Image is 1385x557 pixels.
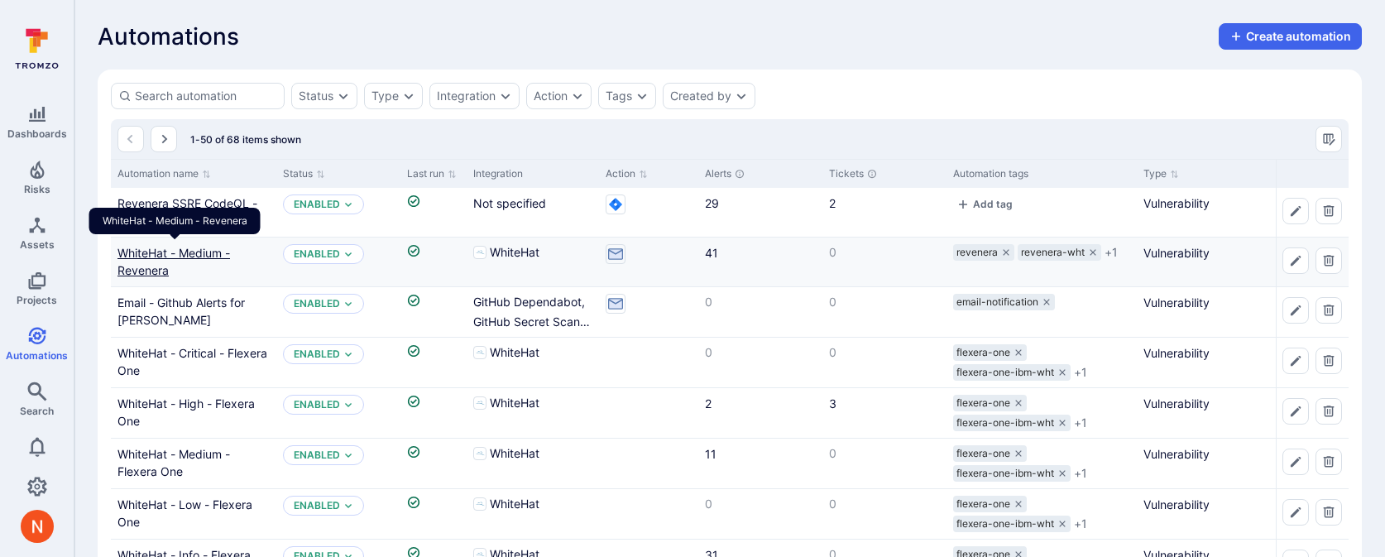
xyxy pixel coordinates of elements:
a: WhiteHat - Medium - Revenera [117,246,230,277]
div: type filter [364,83,423,109]
div: flexera-one [953,496,1027,512]
div: Tickets [829,166,940,181]
div: Cell for Status [276,439,400,488]
div: Cell for Status [276,388,400,438]
div: Cell for Last run [400,388,467,438]
p: 0 [829,496,940,512]
a: WhiteHat - High - Flexera One [117,396,255,428]
span: + 1 [1074,465,1087,482]
div: Cell for Last run [400,489,467,539]
div: Cell for Type [1137,489,1316,539]
svg: Email [606,294,625,314]
div: Cell for Status [276,338,400,387]
span: WhiteHat [490,395,539,411]
div: Cell for Type [1137,238,1316,286]
div: Cell for Integration [467,338,599,387]
div: Cell for Integration [467,388,599,438]
button: Enabled [294,398,340,411]
div: flexera-one-ibm-wht [953,465,1071,482]
button: add tag [953,198,1016,210]
div: flexera-one-ibm-wht [953,364,1071,381]
div: Integration [473,166,592,181]
span: email-notification [956,295,1038,309]
div: Cell for Automation tags [946,287,1137,337]
div: flexera-one-ibm-wht [953,415,1071,431]
div: Cell for Automation name [111,188,276,237]
span: WhiteHat [490,445,539,462]
div: Unresolved tickets [867,169,877,179]
button: Type [371,89,399,103]
button: Delete automation [1316,398,1342,425]
p: 0 [829,445,940,462]
p: Enabled [294,247,340,261]
div: Cell for Last run [400,338,467,387]
div: flexera-one [953,445,1027,462]
div: Unresolved alerts [735,169,745,179]
button: Edit automation [1282,499,1309,526]
div: Cell for Automation name [111,238,276,286]
button: Expand dropdown [343,199,353,209]
div: Cell for [1276,188,1349,237]
div: Cell for Tickets [822,439,946,488]
span: + 1 [1105,244,1118,261]
div: Cell for [1276,388,1349,438]
button: Go to the next page [151,126,177,152]
div: flexera-one [953,344,1027,361]
div: Cell for Tickets [822,388,946,438]
p: Vulnerability [1143,244,1309,262]
div: Created by [670,89,731,103]
span: flexera-one [956,497,1010,511]
div: revenera [953,244,1014,261]
span: + 1 [1074,364,1087,381]
div: Cell for Alerts [698,489,822,539]
span: + 1 [1074,415,1087,431]
a: 2 [829,196,836,210]
button: Expand dropdown [343,299,353,309]
span: flexera-one [956,346,1010,359]
div: flexera-one-ibm-wht [953,516,1071,532]
p: Enabled [294,499,340,512]
div: Cell for Status [276,489,400,539]
span: flexera-one-ibm-wht [956,467,1054,480]
div: tags-cell- [953,344,1130,381]
button: Edit automation [1282,297,1309,324]
div: Cell for Type [1137,188,1316,237]
div: Cell for Action [599,439,698,488]
div: Cell for Automation name [111,439,276,488]
button: Sort by Last run [407,167,457,180]
div: Cell for Automation tags [946,439,1137,488]
p: Vulnerability [1143,344,1309,362]
p: 0 [705,294,816,310]
div: tags-cell- [953,395,1130,431]
p: 0 [829,344,940,361]
div: Cell for Integration [467,238,599,286]
a: 29 [705,196,719,210]
div: Cell for Automation name [111,489,276,539]
button: Action [534,89,568,103]
div: Cell for Type [1137,338,1316,387]
p: Vulnerability [1143,395,1309,412]
button: Tags [606,89,632,103]
div: Cell for Status [276,238,400,286]
button: Edit automation [1282,198,1309,224]
button: Expand dropdown [402,89,415,103]
div: Cell for Status [276,287,400,337]
span: GitHub Secret Scanning [473,314,592,330]
div: Cell for Action [599,188,698,237]
button: Delete automation [1316,348,1342,374]
button: Expand dropdown [735,89,748,103]
div: email-notification [953,294,1055,310]
div: Cell for Tickets [822,188,946,237]
div: tags-cell- [953,496,1130,532]
div: Cell for Automation name [111,338,276,387]
div: Cell for Action [599,489,698,539]
svg: Jira [606,194,625,214]
div: tags-cell- [953,194,1130,215]
p: 0 [829,244,940,261]
div: revenera-wht [1018,244,1101,261]
div: Cell for Tickets [822,238,946,286]
div: Cell for Automation tags [946,338,1137,387]
div: Cell for Alerts [698,238,822,286]
div: Cell for Last run [400,238,467,286]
